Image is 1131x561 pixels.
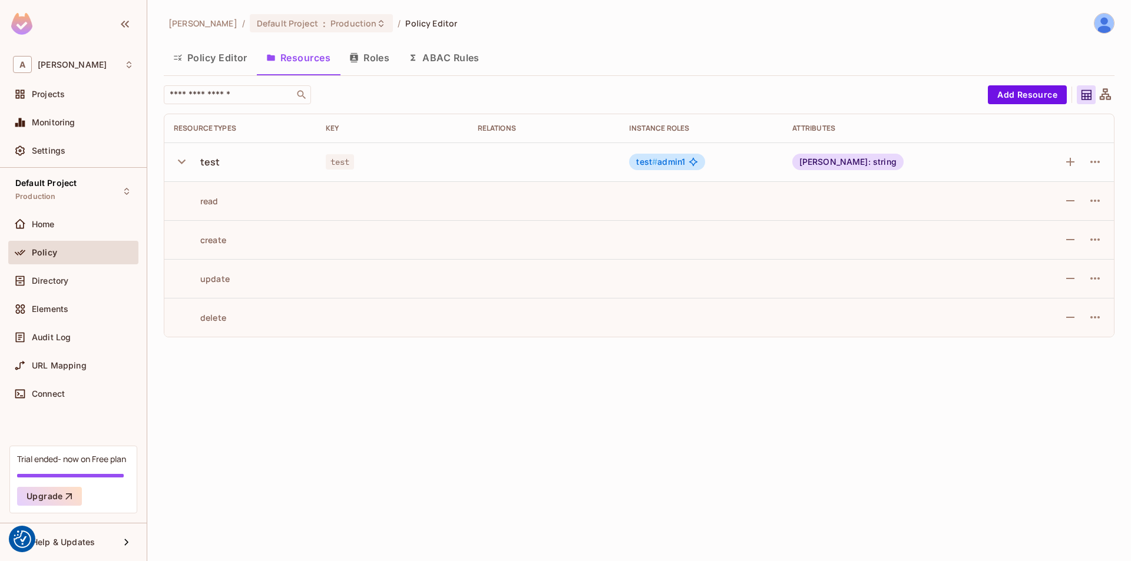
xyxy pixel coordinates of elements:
span: Policy Editor [405,18,457,29]
span: Production [15,192,56,201]
div: Instance roles [629,124,773,133]
div: delete [174,312,226,323]
span: the active workspace [168,18,237,29]
span: Policy [32,248,57,257]
div: [PERSON_NAME]: string [792,154,904,170]
span: Settings [32,146,65,155]
li: / [242,18,245,29]
span: : [322,19,326,28]
span: test [636,157,657,167]
span: admin1 [636,157,685,167]
div: Key [326,124,459,133]
span: test [326,154,355,170]
span: Home [32,220,55,229]
img: Revisit consent button [14,530,31,548]
button: Roles [340,43,399,72]
span: Default Project [15,178,77,188]
span: A [13,56,32,73]
span: Monitoring [32,118,75,127]
div: Relations [478,124,611,133]
div: update [174,273,230,284]
button: ABAC Rules [399,43,489,72]
span: Audit Log [32,333,71,342]
span: Directory [32,276,68,286]
span: Projects [32,89,65,99]
button: Resources [257,43,340,72]
button: Upgrade [17,487,82,506]
div: create [174,234,226,245]
button: Consent Preferences [14,530,31,548]
img: Aravind G [1094,14,1114,33]
div: Attributes [792,124,997,133]
span: Elements [32,304,68,314]
span: Help & Updates [32,537,95,547]
span: Production [330,18,376,29]
img: SReyMgAAAABJRU5ErkJggg== [11,13,32,35]
div: Trial ended- now on Free plan [17,453,126,464]
span: URL Mapping [32,361,87,370]
li: / [398,18,401,29]
span: Default Project [257,18,318,29]
span: Connect [32,389,65,399]
div: test [200,155,220,168]
button: Add Resource [988,85,1067,104]
span: Workspace: aravind [38,60,107,69]
div: Resource Types [174,124,307,133]
div: read [174,195,219,207]
span: # [652,157,657,167]
button: Policy Editor [164,43,257,72]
